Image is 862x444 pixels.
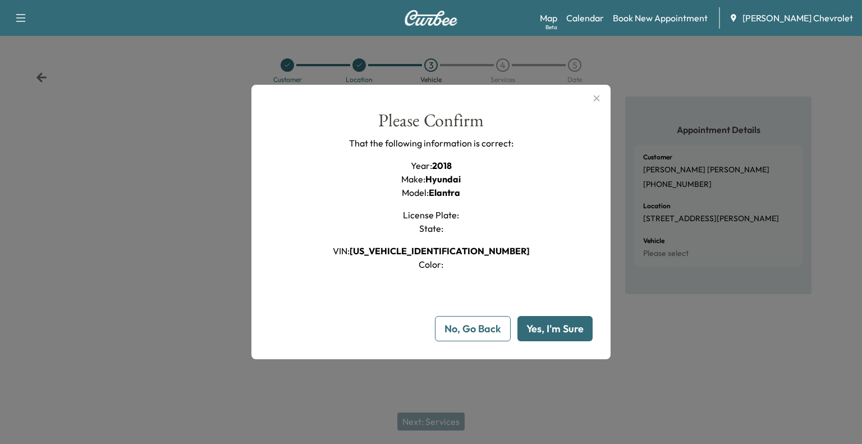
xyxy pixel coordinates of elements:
span: Elantra [429,187,460,198]
a: MapBeta [540,11,557,25]
h1: State : [419,222,443,235]
h1: License Plate : [403,208,459,222]
button: No, Go Back [435,316,511,341]
h1: VIN : [333,244,530,258]
a: Calendar [566,11,604,25]
span: 2018 [432,160,452,171]
h1: Make : [401,172,461,186]
div: Please Confirm [378,112,484,137]
button: Yes, I'm Sure [517,316,593,341]
span: [PERSON_NAME] Chevrolet [742,11,853,25]
p: That the following information is correct: [349,136,513,150]
img: Curbee Logo [404,10,458,26]
a: Book New Appointment [613,11,708,25]
h1: Year : [411,159,452,172]
h1: Model : [402,186,460,199]
span: [US_VEHICLE_IDENTIFICATION_NUMBER] [350,245,530,257]
h1: Color : [419,258,443,271]
div: Beta [545,23,557,31]
span: Hyundai [425,173,461,185]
